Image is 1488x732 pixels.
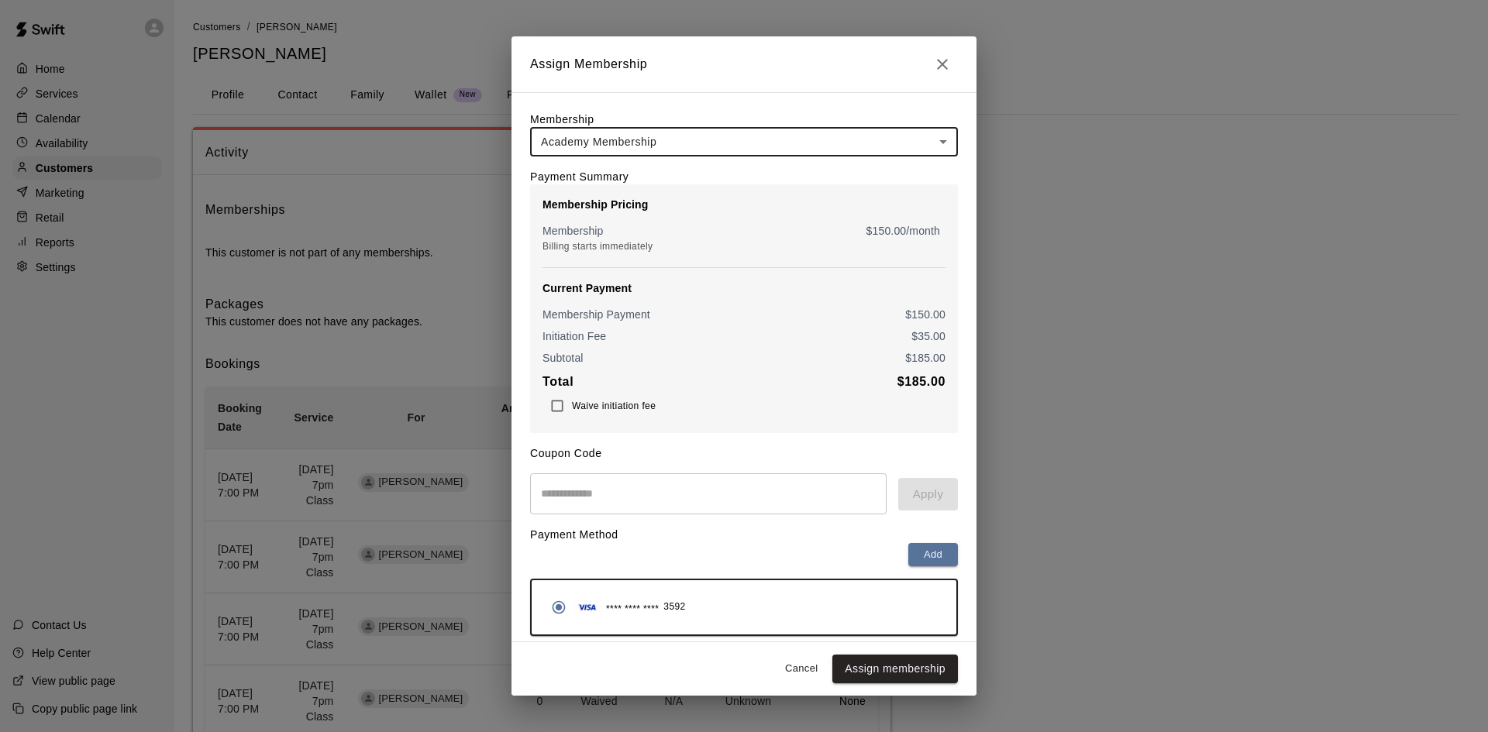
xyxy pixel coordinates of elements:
[542,350,584,366] p: Subtotal
[777,657,826,681] button: Cancel
[905,307,945,322] p: $ 150.00
[866,223,940,239] p: $ 150.00 / month
[530,170,629,183] label: Payment Summary
[542,241,653,252] span: Billing starts immediately
[530,113,594,125] label: Membership
[542,375,573,388] b: Total
[663,600,685,615] span: 3592
[908,543,958,567] button: Add
[832,655,958,683] button: Assign membership
[927,49,958,80] button: Close
[572,400,656,411] span: Waive initiation fee
[542,197,945,212] p: Membership Pricing
[542,280,945,296] p: Current Payment
[573,600,601,615] img: Credit card brand logo
[530,127,958,156] div: Academy Membership
[530,447,602,459] label: Coupon Code
[905,350,945,366] p: $ 185.00
[511,36,976,92] h2: Assign Membership
[530,528,618,541] label: Payment Method
[542,223,604,239] p: Membership
[542,328,606,344] p: Initiation Fee
[911,328,945,344] p: $ 35.00
[542,307,650,322] p: Membership Payment
[897,375,945,388] b: $ 185.00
